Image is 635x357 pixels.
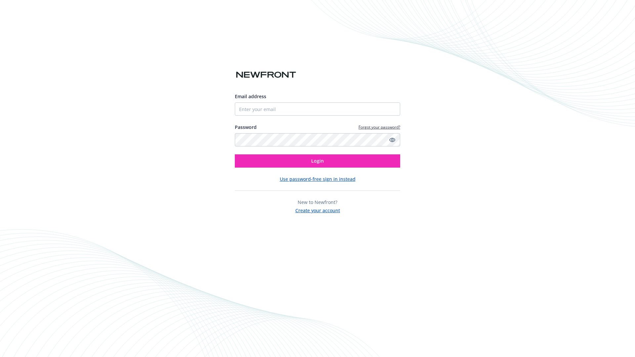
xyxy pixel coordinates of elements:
[235,93,266,99] span: Email address
[295,206,340,214] button: Create your account
[235,154,400,168] button: Login
[235,69,297,81] img: Newfront logo
[280,176,356,182] button: Use password-free sign in instead
[359,124,400,130] a: Forgot your password?
[298,199,337,205] span: New to Newfront?
[311,158,324,164] span: Login
[235,124,257,131] label: Password
[235,133,400,146] input: Enter your password
[235,102,400,116] input: Enter your email
[388,136,396,144] a: Show password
